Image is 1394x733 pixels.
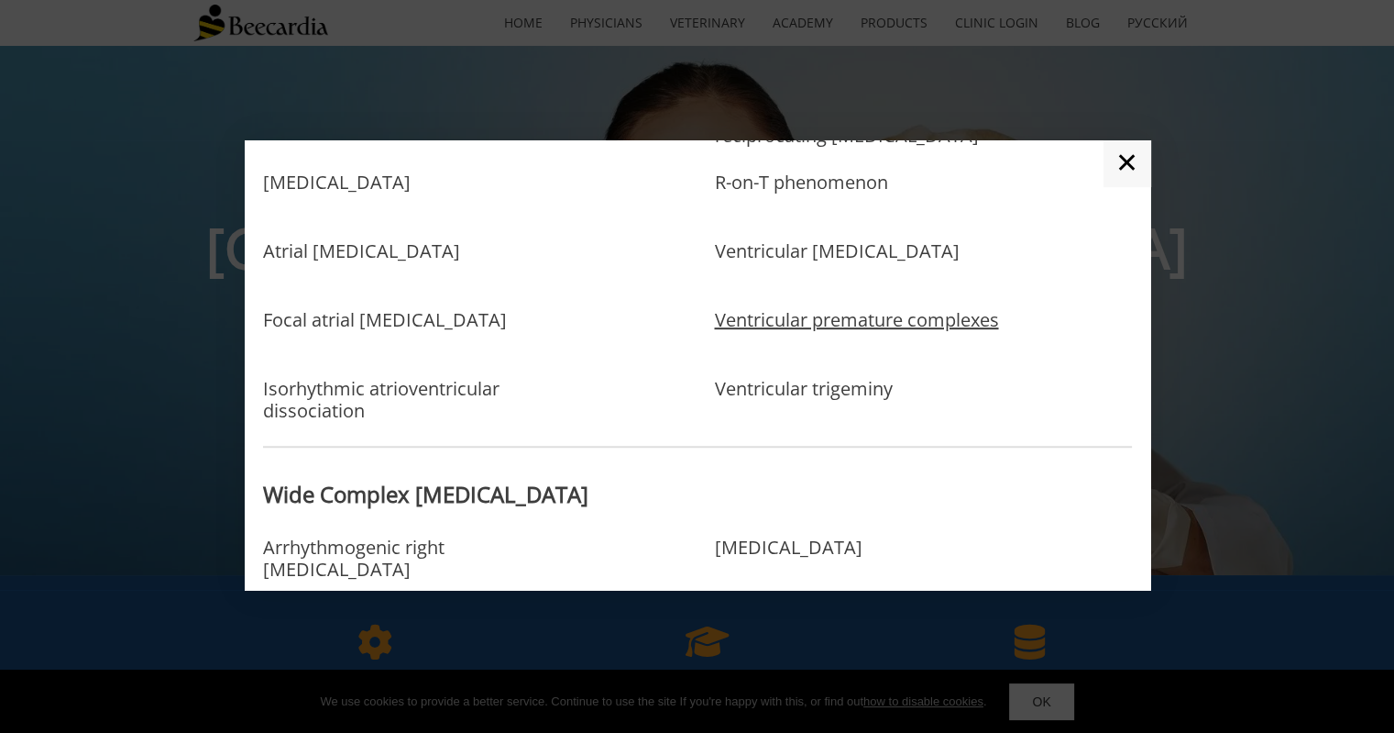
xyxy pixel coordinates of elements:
a: ✕ [1103,140,1150,186]
a: R-on-T phenomenon [714,172,887,231]
a: Isorhythmic atrioventricular dissociation [263,378,589,422]
a: Ventricular trigeminy [714,378,892,400]
a: [MEDICAL_DATA] [714,537,862,596]
span: Wide Complex [MEDICAL_DATA] [263,479,588,509]
a: Focal atrial [MEDICAL_DATA] [263,309,507,369]
a: Arrhythmogenic right [MEDICAL_DATA] [263,537,589,596]
a: Ventricular premature complexes [714,309,998,369]
a: Ventricular [MEDICAL_DATA] [714,240,959,300]
a: [MEDICAL_DATA] [263,172,411,231]
a: Atrial [MEDICAL_DATA] [263,240,460,300]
